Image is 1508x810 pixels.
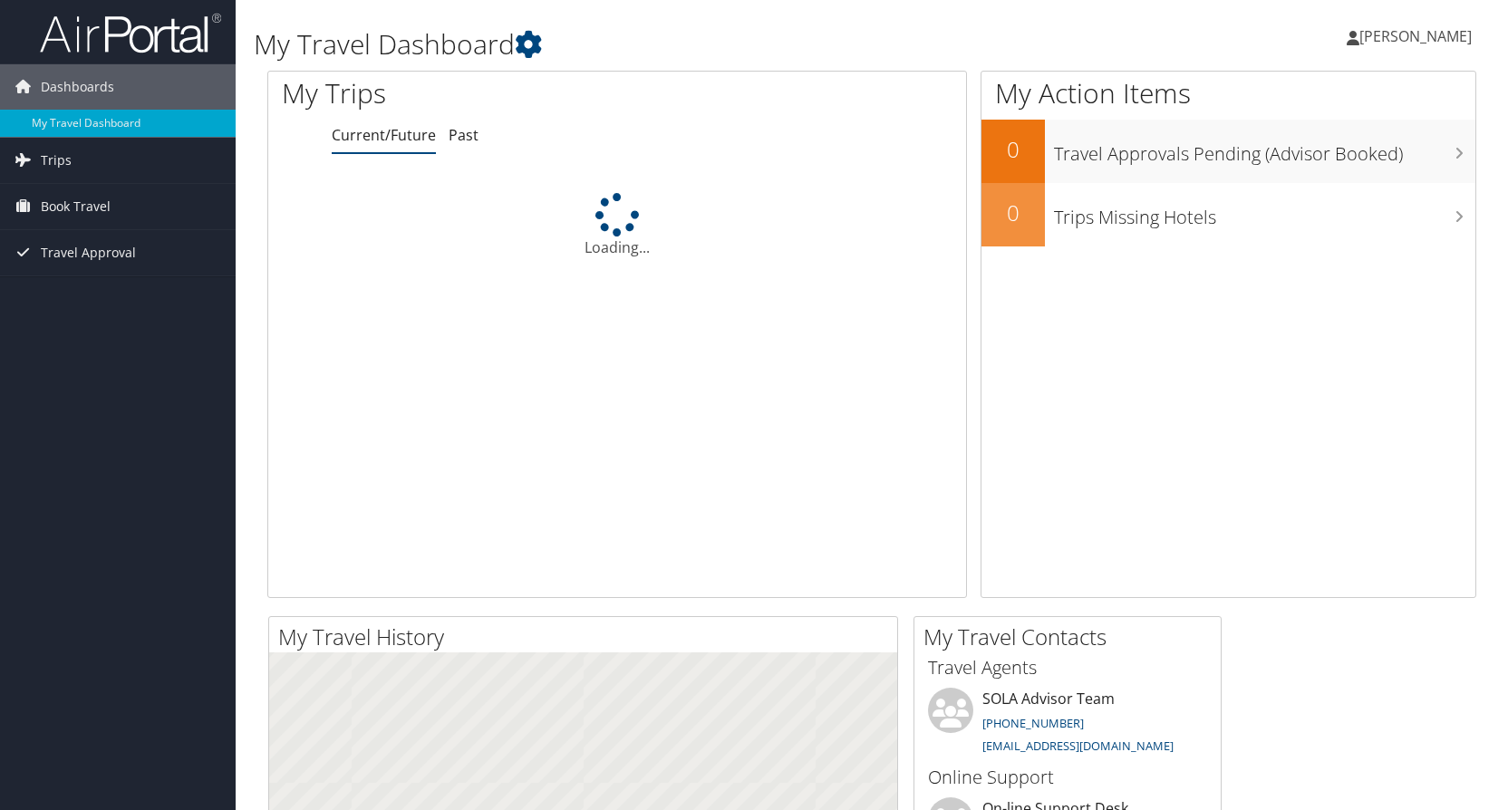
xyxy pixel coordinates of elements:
a: Current/Future [332,125,436,145]
a: [PERSON_NAME] [1347,9,1490,63]
span: [PERSON_NAME] [1359,26,1472,46]
h1: My Travel Dashboard [254,25,1078,63]
div: Loading... [268,193,966,258]
h2: 0 [981,134,1045,165]
a: 0Trips Missing Hotels [981,183,1475,246]
li: SOLA Advisor Team [919,688,1216,762]
a: [EMAIL_ADDRESS][DOMAIN_NAME] [982,738,1174,754]
span: Trips [41,138,72,183]
h3: Travel Agents [928,655,1207,680]
h2: 0 [981,198,1045,228]
h1: My Trips [282,74,662,112]
h2: My Travel Contacts [923,622,1221,652]
h3: Travel Approvals Pending (Advisor Booked) [1054,132,1475,167]
span: Dashboards [41,64,114,110]
img: airportal-logo.png [40,12,221,54]
h3: Online Support [928,765,1207,790]
h2: My Travel History [278,622,897,652]
span: Book Travel [41,184,111,229]
a: Past [449,125,478,145]
h3: Trips Missing Hotels [1054,196,1475,230]
span: Travel Approval [41,230,136,275]
a: [PHONE_NUMBER] [982,715,1084,731]
h1: My Action Items [981,74,1475,112]
a: 0Travel Approvals Pending (Advisor Booked) [981,120,1475,183]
